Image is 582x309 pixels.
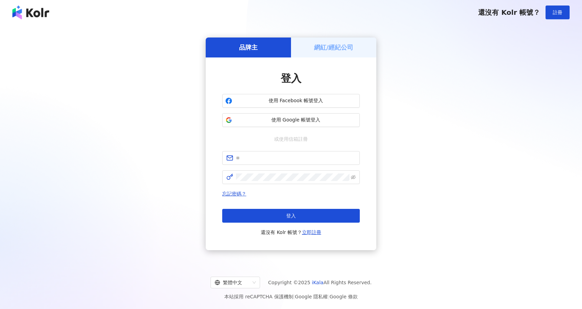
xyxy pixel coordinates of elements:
[222,113,360,127] button: 使用 Google 帳號登入
[302,230,321,235] a: 立即註冊
[478,8,540,17] span: 還沒有 Kolr 帳號？
[328,294,330,299] span: |
[268,278,372,287] span: Copyright © 2025 All Rights Reserved.
[215,277,250,288] div: 繁體中文
[330,294,358,299] a: Google 條款
[269,135,313,143] span: 或使用信箱註冊
[12,6,49,19] img: logo
[286,213,296,219] span: 登入
[281,72,301,84] span: 登入
[312,280,324,285] a: iKala
[295,294,328,299] a: Google 隱私權
[553,10,562,15] span: 註冊
[261,228,321,236] span: 還沒有 Kolr 帳號？
[224,292,357,301] span: 本站採用 reCAPTCHA 保護機制
[222,209,360,223] button: 登入
[293,294,295,299] span: |
[235,97,357,104] span: 使用 Facebook 帳號登入
[239,43,258,52] h5: 品牌主
[235,117,357,124] span: 使用 Google 帳號登入
[546,6,570,19] button: 註冊
[222,94,360,108] button: 使用 Facebook 帳號登入
[314,43,354,52] h5: 網紅/經紀公司
[222,191,246,196] a: 忘記密碼？
[351,175,356,180] span: eye-invisible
